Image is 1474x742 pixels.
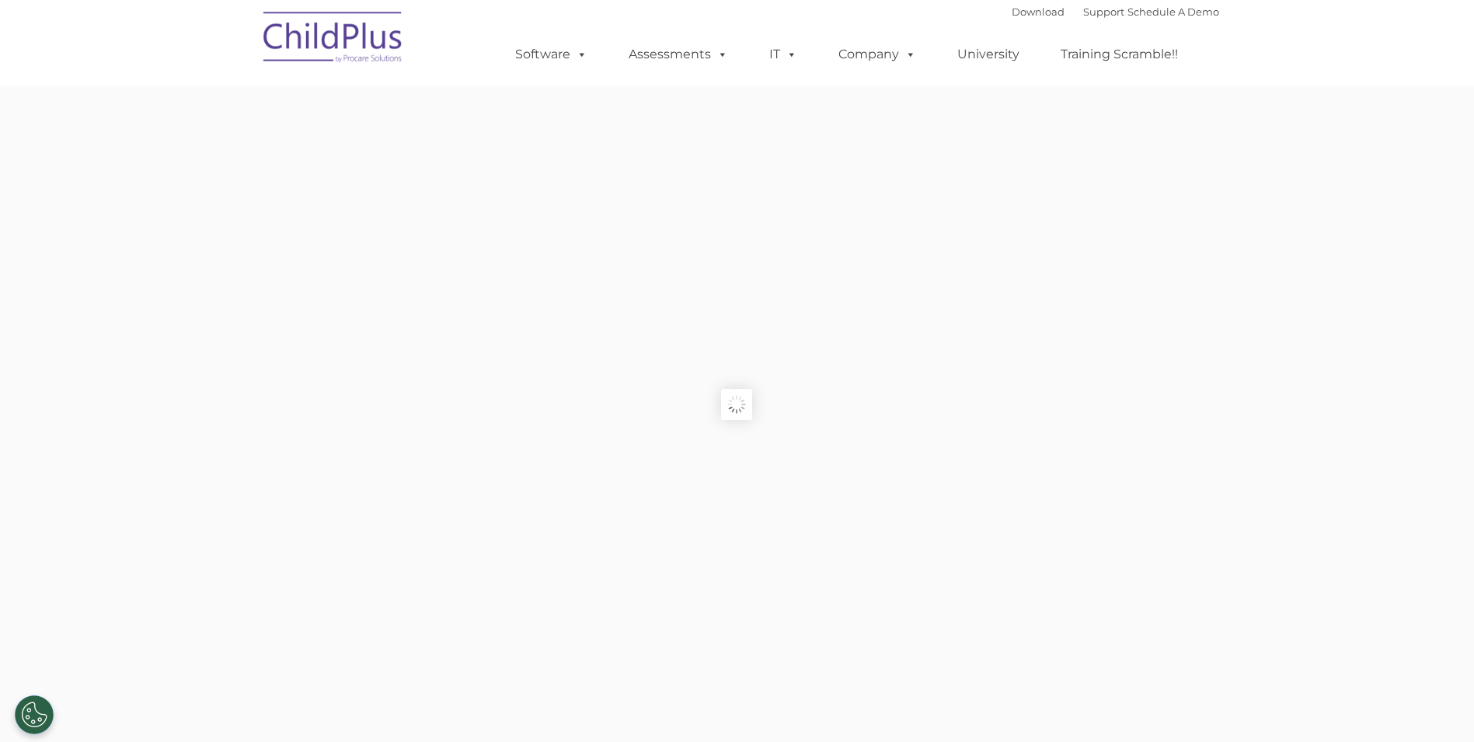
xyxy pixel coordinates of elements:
[1045,39,1193,70] a: Training Scramble!!
[1012,5,1219,18] font: |
[613,39,744,70] a: Assessments
[256,1,411,79] img: ChildPlus by Procare Solutions
[15,695,54,734] button: Cookies Settings
[823,39,932,70] a: Company
[1083,5,1124,18] a: Support
[942,39,1035,70] a: University
[1127,5,1219,18] a: Schedule A Demo
[500,39,603,70] a: Software
[1012,5,1065,18] a: Download
[754,39,813,70] a: IT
